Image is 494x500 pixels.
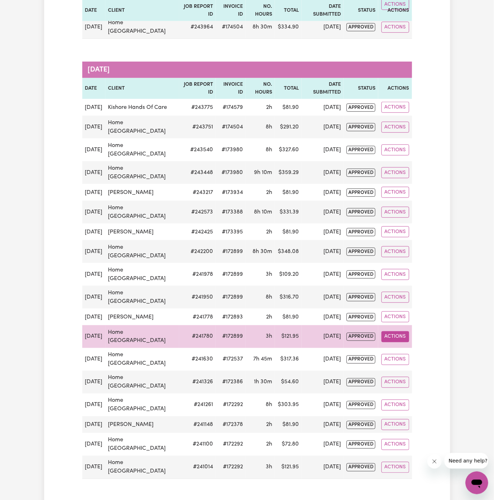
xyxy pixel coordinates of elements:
[179,394,216,416] td: # 241261
[302,325,344,348] td: [DATE]
[381,207,409,218] button: Actions
[347,441,375,449] span: approved
[105,78,180,99] th: Client
[302,394,344,416] td: [DATE]
[302,201,344,223] td: [DATE]
[275,263,302,286] td: $ 109.20
[179,240,216,263] td: # 242200
[82,99,105,116] td: [DATE]
[82,416,105,433] td: [DATE]
[82,78,105,99] th: Date
[254,170,272,175] span: 9 hours 10 minutes
[82,16,105,39] td: [DATE]
[381,292,409,303] button: Actions
[216,394,246,416] td: #172292
[105,286,180,309] td: Home [GEOGRAPHIC_DATA]
[275,138,302,161] td: $ 327.60
[381,439,409,450] button: Actions
[105,309,180,325] td: [PERSON_NAME]
[381,122,409,133] button: Actions
[302,116,344,138] td: [DATE]
[82,348,105,371] td: [DATE]
[253,249,272,254] span: 8 hours 30 minutes
[179,348,216,371] td: # 241630
[179,263,216,286] td: # 241978
[302,286,344,309] td: [DATE]
[347,248,375,256] span: approved
[347,270,375,279] span: approved
[82,456,105,479] td: [DATE]
[378,78,412,99] th: Actions
[302,371,344,394] td: [DATE]
[216,138,246,161] td: #173980
[179,161,216,184] td: # 243448
[275,456,302,479] td: $ 121.95
[216,456,246,479] td: #172292
[82,62,412,78] caption: [DATE]
[253,357,272,362] span: 7 hours 45 minutes
[275,116,302,138] td: $ 291.20
[347,208,375,216] span: approved
[82,433,105,456] td: [DATE]
[302,78,344,99] th: Date Submitted
[347,146,375,154] span: approved
[302,240,344,263] td: [DATE]
[266,294,272,300] span: 8 hours
[105,371,180,394] td: Home [GEOGRAPHIC_DATA]
[82,286,105,309] td: [DATE]
[105,184,180,201] td: [PERSON_NAME]
[275,433,302,456] td: $ 72.80
[275,416,302,433] td: $ 81.90
[266,464,272,470] span: 3 hours
[254,379,272,385] span: 1 hour 30 minutes
[82,325,105,348] td: [DATE]
[344,78,378,99] th: Status
[266,124,272,130] span: 8 hours
[275,240,302,263] td: $ 348.08
[381,102,409,113] button: Actions
[105,394,180,416] td: Home [GEOGRAPHIC_DATA]
[266,422,272,428] span: 2 hours
[275,161,302,184] td: $ 359.29
[216,201,246,223] td: #173388
[216,286,246,309] td: #172899
[179,78,216,99] th: Job Report ID
[302,416,344,433] td: [DATE]
[266,229,272,235] span: 2 hours
[381,462,409,473] button: Actions
[381,354,409,365] button: Actions
[82,240,105,263] td: [DATE]
[347,421,375,429] span: approved
[105,348,180,371] td: Home [GEOGRAPHIC_DATA]
[275,223,302,240] td: $ 81.90
[246,78,275,99] th: No. Hours
[466,472,488,494] iframe: Button to launch messaging window
[266,272,272,277] span: 3 hours
[82,371,105,394] td: [DATE]
[266,147,272,153] span: 8 hours
[302,223,344,240] td: [DATE]
[444,453,488,469] iframe: Message from company
[302,348,344,371] td: [DATE]
[275,99,302,116] td: $ 81.90
[266,190,272,195] span: 2 hours
[302,161,344,184] td: [DATE]
[266,314,272,320] span: 2 hours
[179,201,216,223] td: # 242573
[216,240,246,263] td: #172899
[216,184,246,201] td: #173934
[179,138,216,161] td: # 243540
[347,169,375,177] span: approved
[302,16,344,39] td: [DATE]
[347,401,375,409] span: approved
[302,184,344,201] td: [DATE]
[216,371,246,394] td: #172386
[275,201,302,223] td: $ 331.39
[105,116,180,138] td: Home [GEOGRAPHIC_DATA]
[381,226,409,237] button: Actions
[302,99,344,116] td: [DATE]
[105,416,180,433] td: [PERSON_NAME]
[105,201,180,223] td: Home [GEOGRAPHIC_DATA]
[105,223,180,240] td: [PERSON_NAME]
